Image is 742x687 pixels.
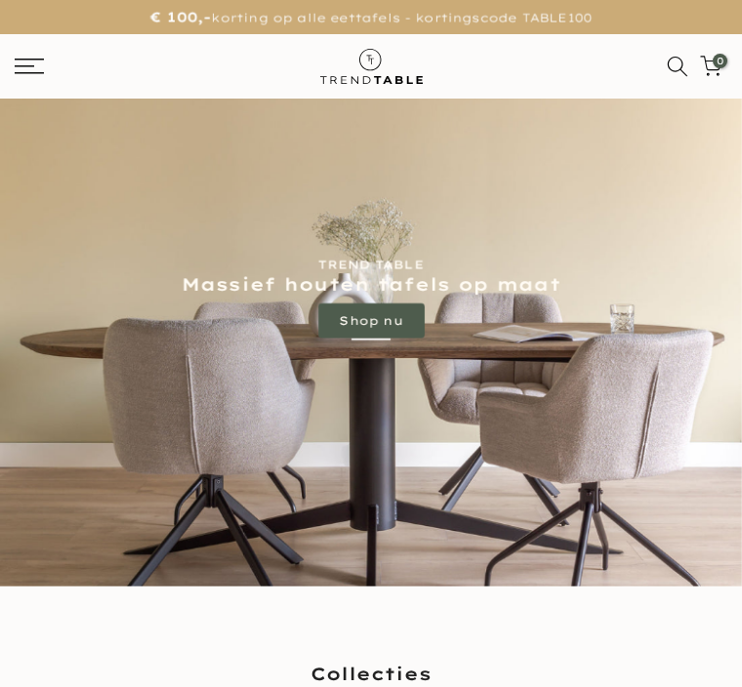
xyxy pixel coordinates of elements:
[713,54,727,68] span: 0
[310,34,433,99] img: trend-table
[700,56,721,77] a: 0
[2,587,100,685] iframe: toggle-frame
[150,8,212,25] strong: € 100,-
[24,5,718,29] p: korting op alle eettafels - kortingscode TABLE100
[318,303,425,339] a: Shop nu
